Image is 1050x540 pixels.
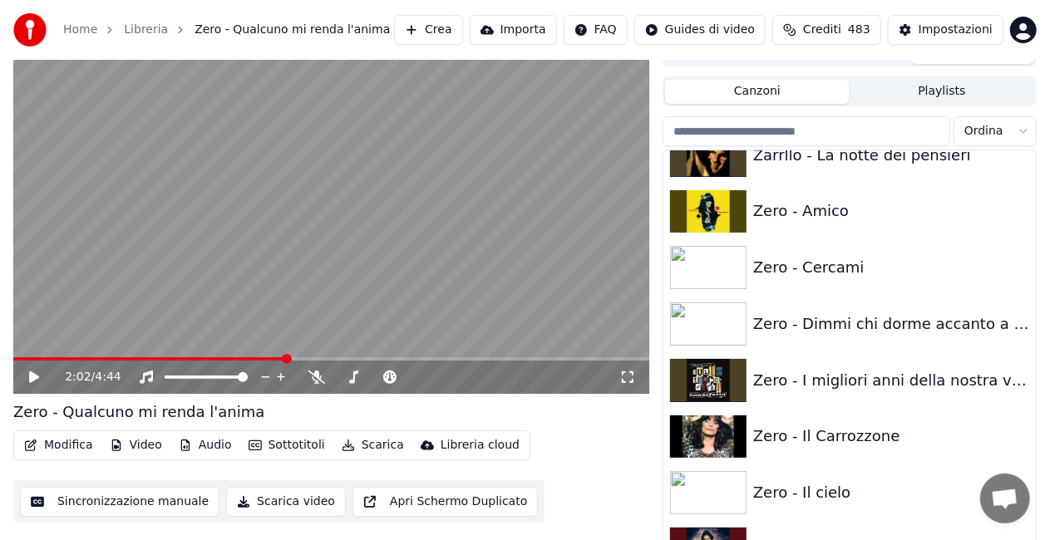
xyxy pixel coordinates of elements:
div: Zero - Dimmi chi dorme accanto a me [753,312,1029,336]
div: / [65,369,105,385]
span: Crediti [803,22,841,38]
button: Playlists [850,80,1034,104]
div: Libreria cloud [441,437,520,454]
button: Modifica [17,434,100,457]
img: youka [13,13,47,47]
button: Impostazioni [888,15,1003,45]
button: Importa [470,15,557,45]
button: Sottotitoli [242,434,332,457]
a: Libreria [124,22,168,38]
span: 2:02 [65,369,91,385]
button: FAQ [564,15,628,45]
button: Sincronizzazione manuale [20,487,219,517]
button: Scarica video [226,487,346,517]
button: Canzoni [665,80,850,104]
span: 483 [848,22,870,38]
button: Crea [394,15,462,45]
button: Guides di video [634,15,766,45]
button: Scarica [335,434,411,457]
div: Zero - Il cielo [753,481,1013,504]
span: Ordina [964,123,1003,140]
div: Zero - I migliori anni della nostra vita [753,369,1029,392]
div: Zero - Cercami [753,256,1029,279]
div: Zero - Qualcuno mi renda l'anima [13,400,264,424]
nav: breadcrumb [63,22,390,38]
div: Zero - Amico [753,199,1029,223]
span: 4:44 [95,369,121,385]
button: Video [103,434,169,457]
div: Aprire la chat [980,474,1030,523]
div: Zero - Il Carrozzone [753,425,1029,448]
span: Zero - Qualcuno mi renda l'anima [195,22,390,38]
button: Apri Schermo Duplicato [352,487,538,517]
div: Impostazioni [919,22,993,38]
div: Zarrllo - La notte dei pensieri [753,144,1029,167]
button: Crediti483 [772,15,881,45]
a: Home [63,22,97,38]
button: Audio [172,434,239,457]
